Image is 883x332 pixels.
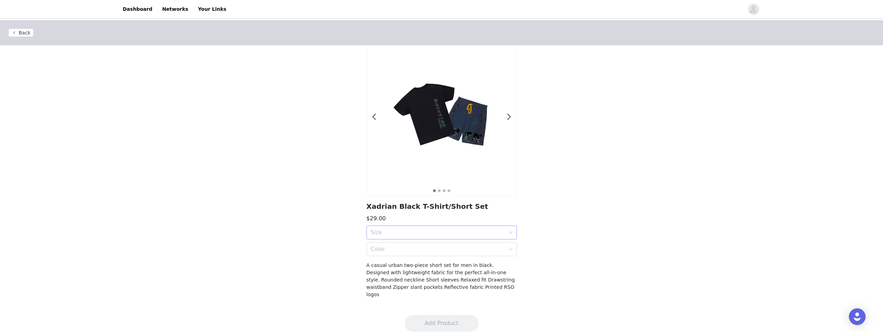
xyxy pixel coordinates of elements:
[194,1,231,17] a: Your Links
[158,1,192,17] a: Networks
[8,29,33,37] button: Back
[437,189,441,192] button: 2
[371,229,505,236] div: Size
[366,214,517,223] h3: $29.00
[442,189,446,192] button: 3
[849,308,866,325] div: Open Intercom Messenger
[366,262,517,298] h4: A casual urban two-piece short set for men in black. Designed with lightweight fabric for the per...
[433,189,436,192] button: 1
[447,189,451,192] button: 4
[119,1,157,17] a: Dashboard
[371,246,505,253] div: Color
[405,315,479,332] button: Add Product
[366,201,517,212] h2: Xadrian Black T-Shirt/Short Set
[508,230,513,235] i: icon: down
[750,4,757,15] div: avatar
[508,247,513,252] i: icon: down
